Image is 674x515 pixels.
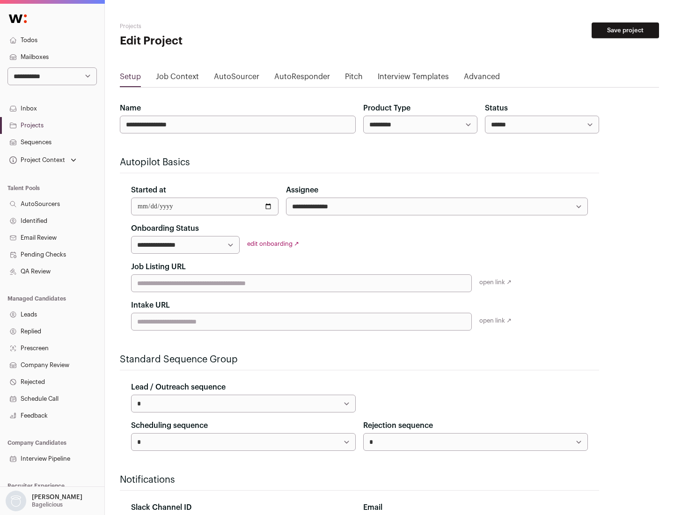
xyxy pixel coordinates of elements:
[120,34,300,49] h1: Edit Project
[32,493,82,501] p: [PERSON_NAME]
[6,491,26,511] img: nopic.png
[120,473,599,486] h2: Notifications
[7,154,78,167] button: Open dropdown
[120,103,141,114] label: Name
[378,71,449,86] a: Interview Templates
[286,184,318,196] label: Assignee
[131,261,186,272] label: Job Listing URL
[120,22,300,30] h2: Projects
[247,241,299,247] a: edit onboarding ↗
[214,71,259,86] a: AutoSourcer
[120,71,141,86] a: Setup
[345,71,363,86] a: Pitch
[131,420,208,431] label: Scheduling sequence
[120,353,599,366] h2: Standard Sequence Group
[120,156,599,169] h2: Autopilot Basics
[7,156,65,164] div: Project Context
[32,501,63,508] p: Bagelicious
[156,71,199,86] a: Job Context
[131,300,170,311] label: Intake URL
[592,22,659,38] button: Save project
[274,71,330,86] a: AutoResponder
[4,9,32,28] img: Wellfound
[363,420,433,431] label: Rejection sequence
[464,71,500,86] a: Advanced
[131,382,226,393] label: Lead / Outreach sequence
[131,223,199,234] label: Onboarding Status
[131,502,191,513] label: Slack Channel ID
[363,103,410,114] label: Product Type
[4,491,84,511] button: Open dropdown
[131,184,166,196] label: Started at
[485,103,508,114] label: Status
[363,502,588,513] div: Email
